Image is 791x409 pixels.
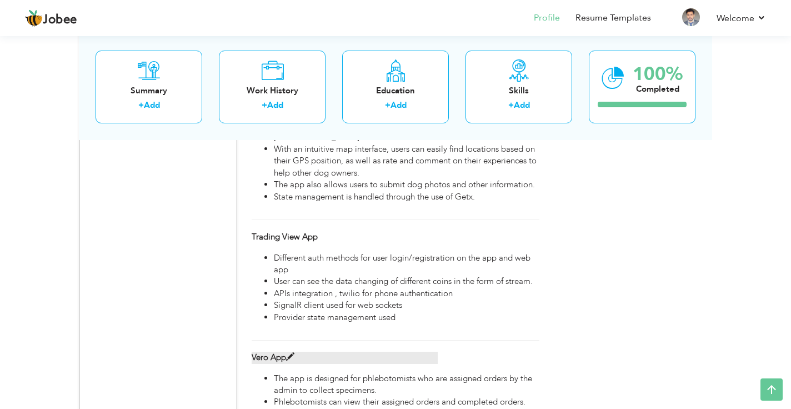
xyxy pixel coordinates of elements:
[534,12,560,24] a: Profile
[474,84,563,96] div: Skills
[274,300,539,311] li: SignalR client used for web sockets
[104,84,193,96] div: Summary
[274,373,539,397] li: The app is designed for phlebotomists who are assigned orders by the admin to collect specimens.
[274,191,539,203] li: State management is handled through the use of Getx.
[138,99,144,111] label: +
[274,276,539,287] li: User can see the data changing of different coins in the form of stream.
[228,84,317,96] div: Work History
[633,83,683,94] div: Completed
[274,143,539,179] li: With an intuitive map interface, users can easily find locations based on their GPS position, as ...
[25,9,43,27] img: jobee.io
[508,99,514,111] label: +
[267,99,283,111] a: Add
[514,99,530,111] a: Add
[717,12,766,25] a: Welcome
[262,99,267,111] label: +
[144,99,160,111] a: Add
[252,352,438,363] label: Vero App
[274,252,539,276] li: Different auth methods for user login/registration on the app and web app
[351,84,440,96] div: Education
[575,12,651,24] a: Resume Templates
[43,14,77,26] span: Jobee
[274,179,539,191] li: The app also allows users to submit dog photos and other information.
[274,312,539,323] li: Provider state management used
[274,288,539,300] li: APIs integration , twilio for phone authentication
[274,396,539,408] li: Phlebotomists can view their assigned orders and completed orders.
[391,99,407,111] a: Add
[385,99,391,111] label: +
[633,64,683,83] div: 100%
[682,8,700,26] img: Profile Img
[252,231,438,243] label: Trading View App
[25,9,77,27] a: Jobee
